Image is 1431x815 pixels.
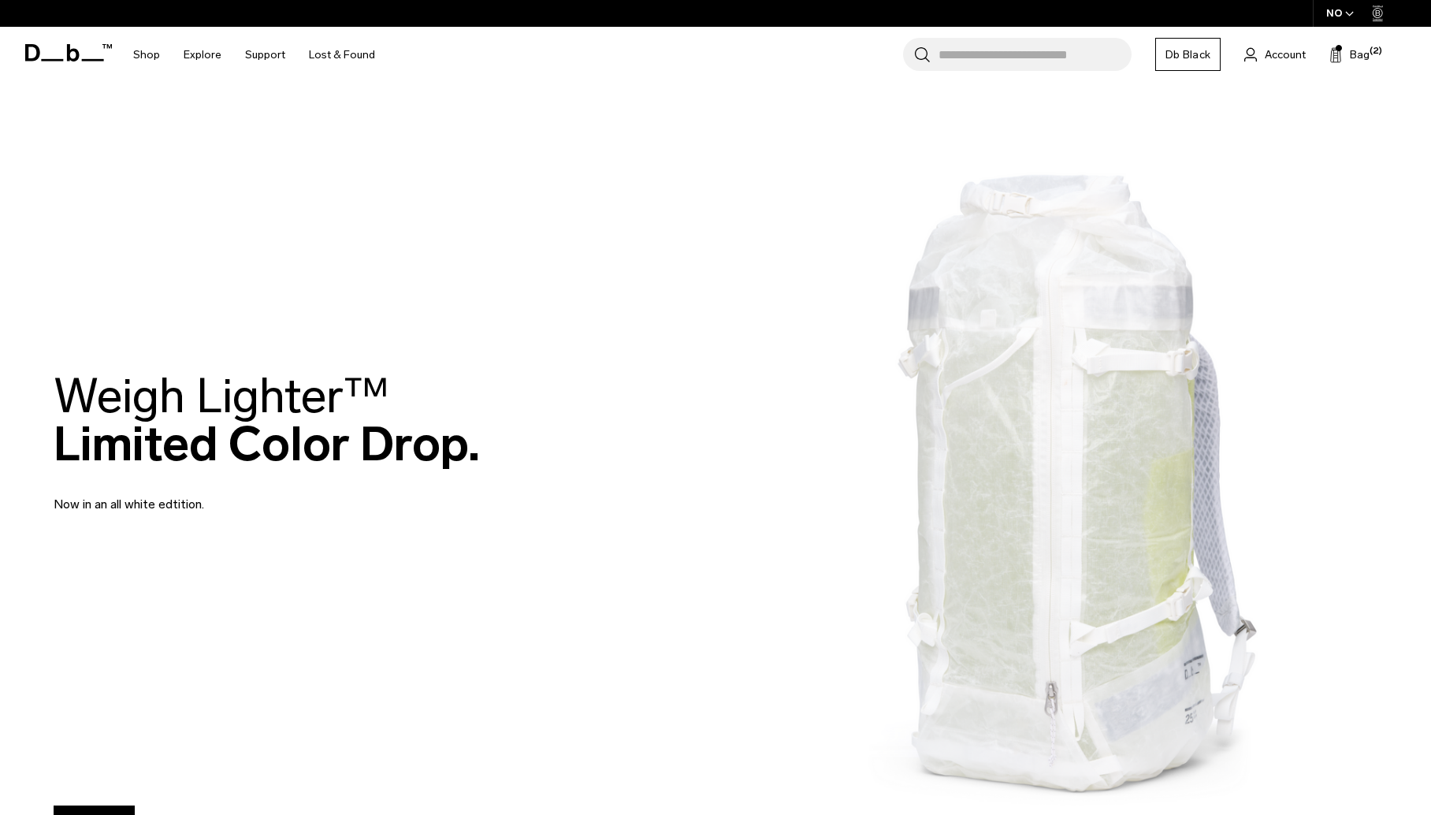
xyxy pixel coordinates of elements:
nav: Main Navigation [121,27,387,83]
a: Shop [133,27,160,83]
a: Lost & Found [309,27,375,83]
span: (2) [1370,45,1382,58]
button: Bag (2) [1329,45,1370,64]
span: Account [1265,47,1306,63]
a: Explore [184,27,221,83]
span: Bag [1350,47,1370,63]
a: Support [245,27,285,83]
a: Db Black [1155,38,1221,71]
p: Now in an all white edtition. [54,476,432,514]
a: Account [1244,45,1306,64]
h2: Limited Color Drop. [54,372,480,468]
span: Weigh Lighter™ [54,367,389,425]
